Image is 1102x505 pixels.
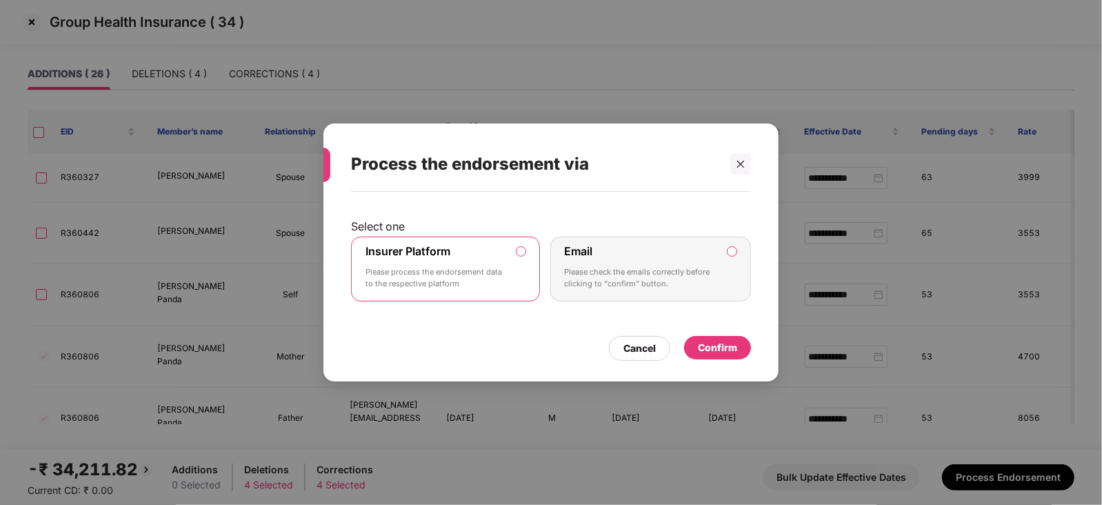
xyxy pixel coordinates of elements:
[728,247,737,256] input: EmailPlease check the emails correctly before clicking to “confirm” button.
[351,137,718,191] div: Process the endorsement via
[565,244,593,258] label: Email
[365,266,506,290] p: Please process the endorsement data to the respective platform
[623,341,656,356] div: Cancel
[351,219,751,233] p: Select one
[698,340,737,355] div: Confirm
[736,159,745,169] span: close
[517,247,525,256] input: Insurer PlatformPlease process the endorsement data to the respective platform
[565,266,718,290] p: Please check the emails correctly before clicking to “confirm” button.
[365,244,450,258] label: Insurer Platform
